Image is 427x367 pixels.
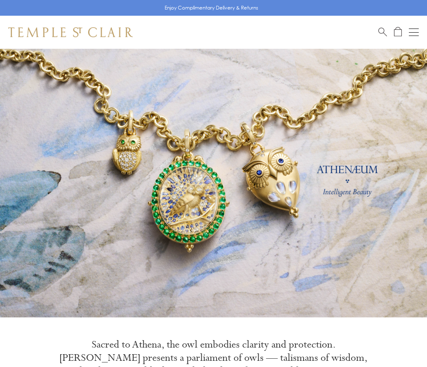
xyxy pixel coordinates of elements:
a: Search [378,27,387,37]
img: Temple St. Clair [8,27,133,37]
a: Open Shopping Bag [394,27,402,37]
button: Open navigation [409,27,419,37]
p: Enjoy Complimentary Delivery & Returns [165,4,258,12]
